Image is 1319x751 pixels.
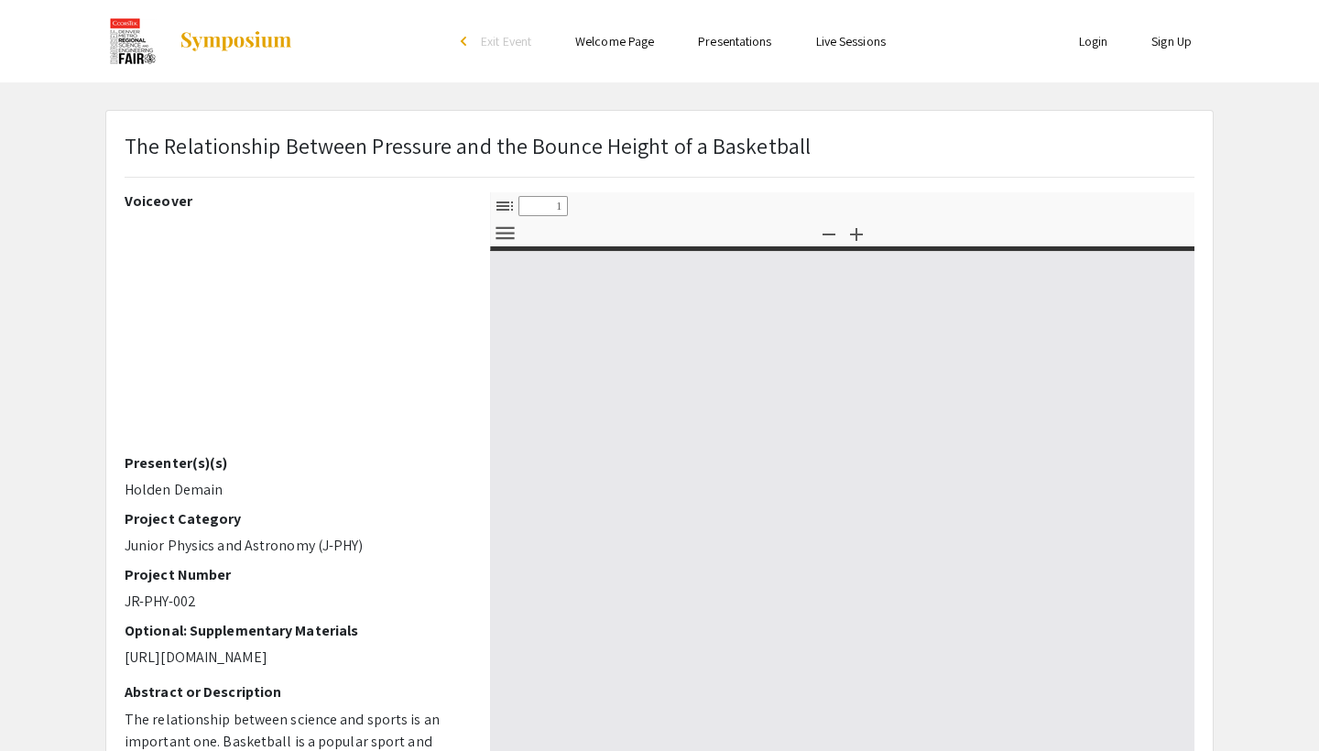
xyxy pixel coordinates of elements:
[125,566,463,583] h2: Project Number
[125,591,463,613] p: JR-PHY-002
[125,129,811,162] p: The Relationship Between Pressure and the Bounce Height of a Basketball
[125,683,463,701] h2: Abstract or Description
[481,33,531,49] span: Exit Event
[105,18,293,64] a: CoorsTek Denver Metro Regional Science and Engineering Fair
[125,192,463,210] h2: Voiceover
[489,220,520,246] button: Tools
[813,220,845,246] button: Zoom Out
[125,479,463,501] p: Holden Demain
[125,647,463,669] p: [URL][DOMAIN_NAME]
[125,622,463,639] h2: Optional: Supplementary Materials
[125,535,463,557] p: Junior Physics and Astronomy (J-PHY)
[489,193,520,220] button: Toggle Sidebar
[841,220,872,246] button: Zoom In
[125,510,463,528] h2: Project Category
[698,33,771,49] a: Presentations
[518,196,568,216] input: Page
[105,18,160,64] img: CoorsTek Denver Metro Regional Science and Engineering Fair
[1151,33,1192,49] a: Sign Up
[461,36,472,47] div: arrow_back_ios
[1079,33,1108,49] a: Login
[816,33,886,49] a: Live Sessions
[125,454,463,472] h2: Presenter(s)(s)
[575,33,654,49] a: Welcome Page
[179,30,293,52] img: Symposium by ForagerOne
